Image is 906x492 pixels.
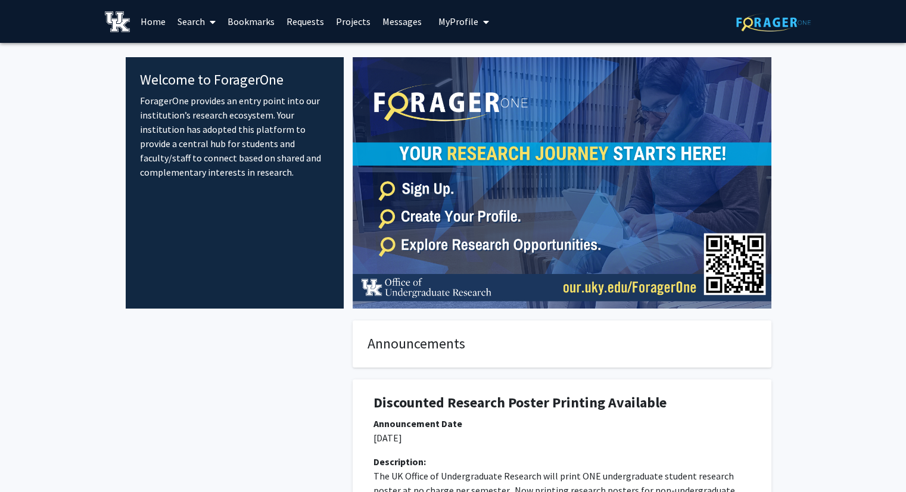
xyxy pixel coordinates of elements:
[105,11,130,32] img: University of Kentucky Logo
[222,1,281,42] a: Bookmarks
[376,1,428,42] a: Messages
[140,94,330,179] p: ForagerOne provides an entry point into our institution’s research ecosystem. Your institution ha...
[135,1,172,42] a: Home
[172,1,222,42] a: Search
[353,57,771,309] img: Cover Image
[373,394,751,412] h1: Discounted Research Poster Printing Available
[330,1,376,42] a: Projects
[281,1,330,42] a: Requests
[368,335,756,353] h4: Announcements
[9,438,51,483] iframe: Chat
[373,431,751,445] p: [DATE]
[736,13,811,32] img: ForagerOne Logo
[438,15,478,27] span: My Profile
[373,454,751,469] div: Description:
[140,71,330,89] h4: Welcome to ForagerOne
[373,416,751,431] div: Announcement Date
